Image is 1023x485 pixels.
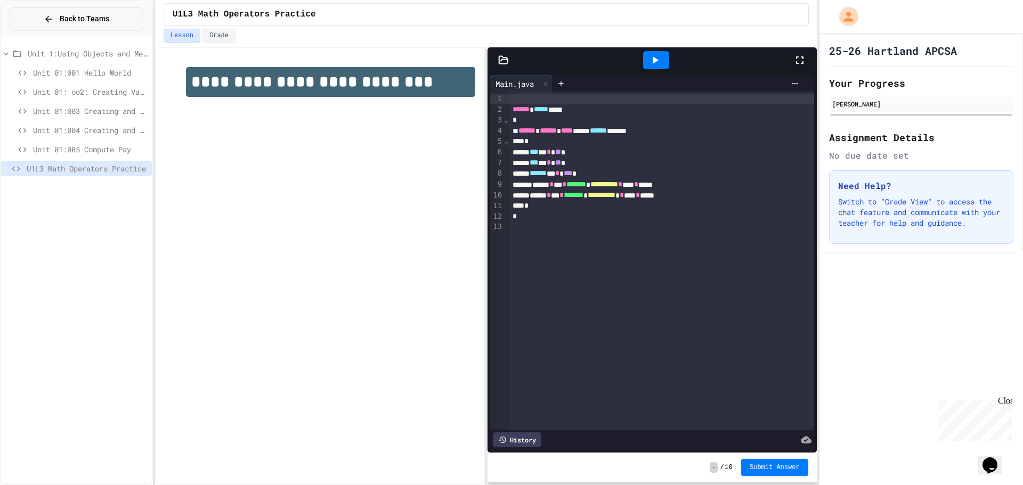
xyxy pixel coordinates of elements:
[828,4,861,29] div: My Account
[4,4,74,68] div: Chat with us now!Close
[10,7,143,30] button: Back to Teams
[490,147,504,158] div: 6
[829,76,1013,91] h2: Your Progress
[33,67,148,78] span: Unit 01:001 Hello World
[33,86,148,97] span: Unit 01: oo2: Creating Variables and Printing
[490,104,504,115] div: 2
[490,211,504,222] div: 12
[202,29,236,43] button: Grade
[173,8,316,21] span: U1L3 Math Operators Practice
[33,105,148,117] span: Unit 01:003 Creating and Printing Variables 3
[490,221,504,232] div: 13
[490,168,504,179] div: 8
[978,442,1012,474] iframe: chat widget
[490,126,504,136] div: 4
[832,99,1010,109] div: [PERSON_NAME]
[493,432,541,447] div: History
[490,158,504,168] div: 7
[490,190,504,201] div: 10
[60,13,109,24] span: Back to Teams
[504,137,509,145] span: Fold line
[725,463,733,472] span: 10
[720,463,724,472] span: /
[935,396,1012,441] iframe: chat widget
[27,163,148,174] span: U1L3 Math Operators Practice
[829,149,1013,162] div: No due date set
[33,125,148,136] span: Unit 01:004 Creating and Printing Variables 5
[33,144,148,155] span: Unit 01:005 Compute Pay
[504,116,509,124] span: Fold line
[490,94,504,104] div: 1
[829,43,957,58] h1: 25-26 Hartland APCSA
[490,78,539,89] div: Main.java
[490,136,504,147] div: 5
[829,130,1013,145] h2: Assignment Details
[28,48,148,59] span: Unit 1:Using Objects and Methods
[741,459,808,476] button: Submit Answer
[838,196,1004,228] p: Switch to "Grade View" to access the chat feature and communicate with your teacher for help and ...
[164,29,200,43] button: Lesson
[490,76,553,92] div: Main.java
[750,463,800,472] span: Submit Answer
[490,115,504,126] div: 3
[838,179,1004,192] h3: Need Help?
[490,201,504,211] div: 11
[490,179,504,190] div: 9
[710,462,718,473] span: -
